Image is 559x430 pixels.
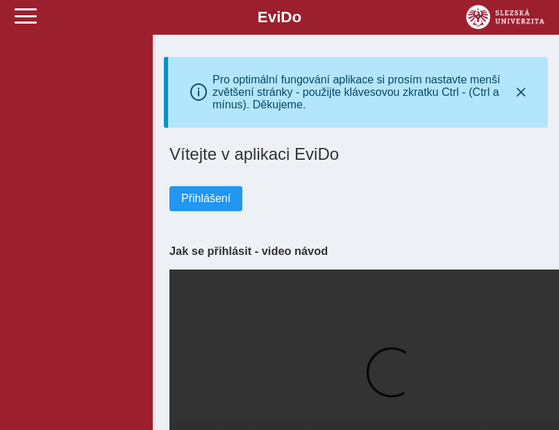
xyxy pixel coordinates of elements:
[258,8,301,26] b: EviDo
[169,144,542,164] h1: Vítejte v aplikaci EviDo
[212,74,516,111] div: Pro optimální fungování aplikace si prosím nastavte menší zvětšení stránky - použijte klávesovou ...
[181,192,231,205] span: Přihlášení
[466,5,544,29] img: logo_web_su.png
[169,245,542,258] h3: Jak se přihlásit - video návod
[169,186,242,211] button: Přihlášení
